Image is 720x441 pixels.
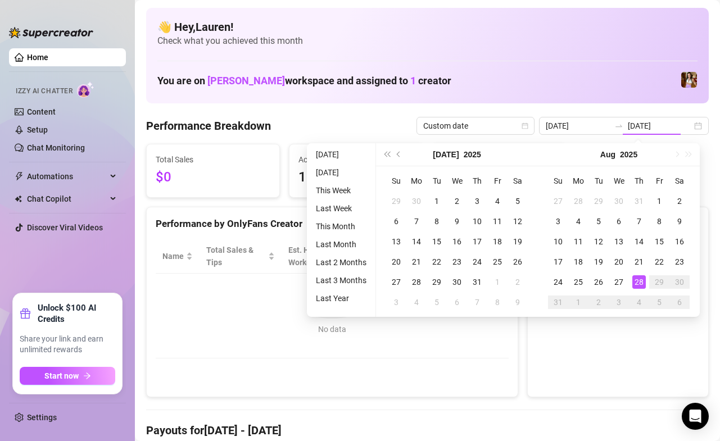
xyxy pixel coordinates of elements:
td: 2025-07-10 [467,211,487,231]
td: 2025-09-06 [669,292,690,312]
div: 30 [612,194,626,208]
div: 9 [450,215,464,228]
input: End date [628,120,692,132]
td: 2025-08-02 [508,272,528,292]
div: 29 [390,194,403,208]
div: 5 [653,295,666,309]
button: Choose a month [600,143,615,166]
div: 27 [551,194,565,208]
div: 25 [491,255,504,269]
div: 2 [592,295,605,309]
div: 3 [470,194,484,208]
div: 1 [491,275,504,289]
div: 18 [572,255,585,269]
div: 10 [470,215,484,228]
td: 2025-07-15 [427,231,447,252]
div: 23 [450,255,464,269]
div: 20 [612,255,626,269]
li: Last 2 Months [311,256,371,269]
li: Last Year [311,292,371,305]
div: 28 [632,275,646,289]
div: 2 [673,194,686,208]
td: 2025-07-29 [427,272,447,292]
td: 2025-08-09 [508,292,528,312]
div: 15 [430,235,443,248]
th: Sa [508,171,528,191]
td: 2025-09-04 [629,292,649,312]
img: logo-BBDzfeDw.svg [9,27,93,38]
td: 2025-08-12 [588,231,609,252]
div: 14 [632,235,646,248]
td: 2025-08-16 [669,231,690,252]
button: Last year (Control + left) [381,143,393,166]
div: 4 [410,295,423,309]
td: 2025-08-07 [467,292,487,312]
th: We [447,171,467,191]
div: 30 [673,275,686,289]
td: 2025-07-11 [487,211,508,231]
td: 2025-06-29 [386,191,406,211]
div: 23 [673,255,686,269]
div: 17 [551,255,565,269]
td: 2025-07-30 [447,272,467,292]
td: 2025-07-23 [447,252,467,272]
td: 2025-07-28 [568,191,588,211]
td: 2025-07-29 [588,191,609,211]
div: 22 [653,255,666,269]
div: 6 [390,215,403,228]
span: Chat Copilot [27,190,107,208]
td: 2025-08-07 [629,211,649,231]
div: 29 [653,275,666,289]
div: 11 [572,235,585,248]
div: 24 [470,255,484,269]
div: 5 [511,194,524,208]
div: 26 [511,255,524,269]
td: 2025-07-08 [427,211,447,231]
td: 2025-08-23 [669,252,690,272]
th: Tu [588,171,609,191]
a: Chat Monitoring [27,143,85,152]
td: 2025-07-26 [508,252,528,272]
div: 3 [551,215,565,228]
span: $0 [156,167,270,188]
div: 11 [491,215,504,228]
th: Total Sales & Tips [200,239,282,274]
th: Fr [487,171,508,191]
td: 2025-08-08 [487,292,508,312]
td: 2025-08-05 [588,211,609,231]
td: 2025-08-02 [669,191,690,211]
td: 2025-08-18 [568,252,588,272]
img: Chat Copilot [15,195,22,203]
td: 2025-08-15 [649,231,669,252]
td: 2025-08-06 [609,211,629,231]
div: 9 [673,215,686,228]
img: Elena [681,72,697,88]
div: 6 [450,295,464,309]
input: Start date [546,120,610,132]
div: 6 [612,215,626,228]
div: 31 [470,275,484,289]
a: Content [27,107,56,116]
button: Choose a year [620,143,637,166]
th: Tu [427,171,447,191]
td: 2025-08-27 [609,272,629,292]
div: 12 [511,215,524,228]
span: 1 [298,167,413,188]
td: 2025-07-14 [406,231,427,252]
td: 2025-07-31 [629,191,649,211]
td: 2025-08-01 [649,191,669,211]
div: No data [167,323,497,335]
div: 26 [592,275,605,289]
li: Last Week [311,202,371,215]
div: 2 [450,194,464,208]
div: 24 [551,275,565,289]
div: 21 [410,255,423,269]
span: thunderbolt [15,172,24,181]
td: 2025-08-10 [548,231,568,252]
th: Fr [649,171,669,191]
div: 8 [430,215,443,228]
li: This Week [311,184,371,197]
td: 2025-08-09 [669,211,690,231]
h1: You are on workspace and assigned to creator [157,75,451,87]
div: 17 [470,235,484,248]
